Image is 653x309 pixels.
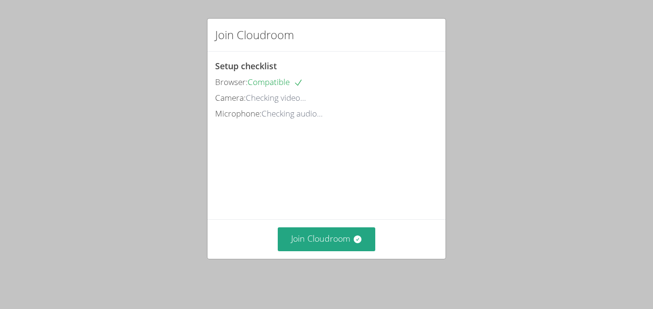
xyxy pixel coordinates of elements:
[246,92,306,103] span: Checking video...
[215,26,294,43] h2: Join Cloudroom
[261,108,323,119] span: Checking audio...
[215,108,261,119] span: Microphone:
[248,76,303,87] span: Compatible
[278,227,376,251] button: Join Cloudroom
[215,92,246,103] span: Camera:
[215,60,277,72] span: Setup checklist
[215,76,248,87] span: Browser:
